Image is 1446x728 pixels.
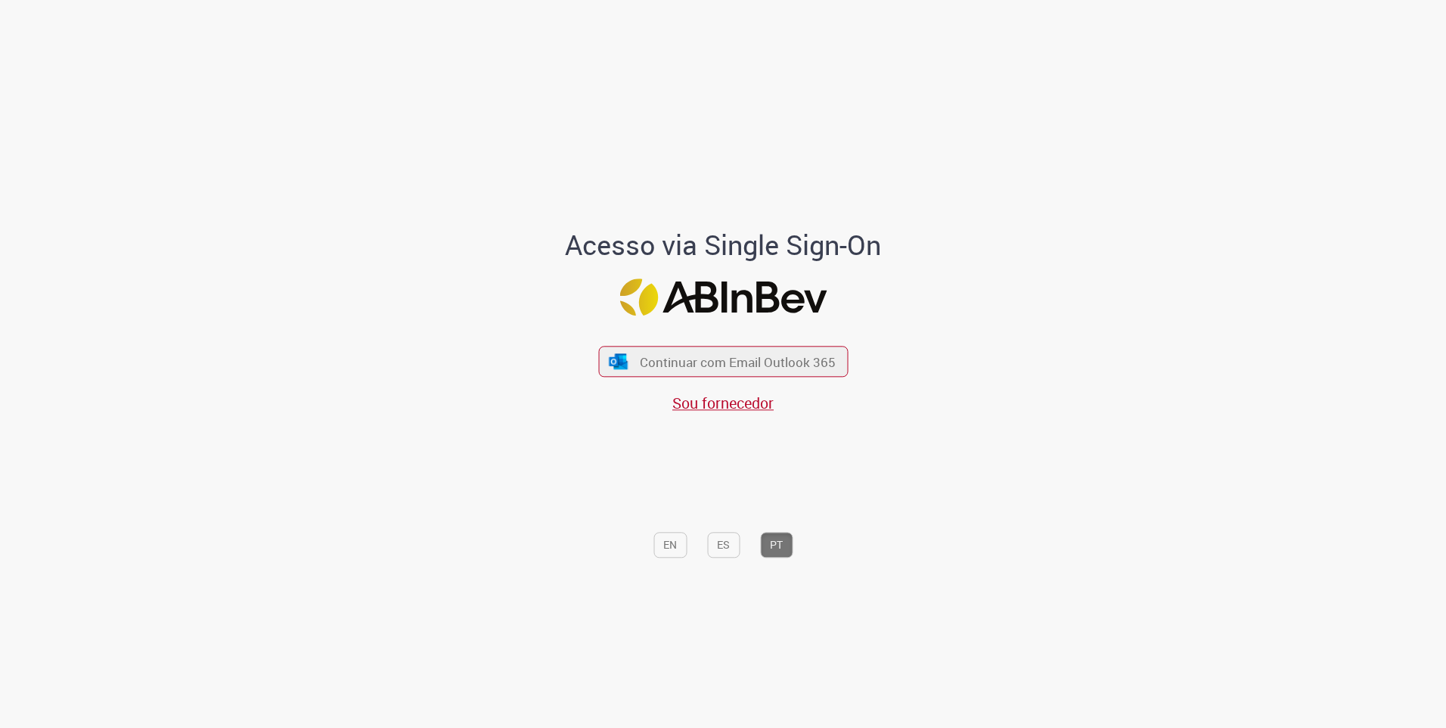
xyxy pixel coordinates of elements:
img: ícone Azure/Microsoft 360 [608,353,629,369]
button: ícone Azure/Microsoft 360 Continuar com Email Outlook 365 [598,346,848,377]
button: EN [653,532,687,558]
span: Continuar com Email Outlook 365 [640,353,836,371]
a: Sou fornecedor [672,394,774,414]
button: ES [707,532,740,558]
button: PT [760,532,793,558]
h1: Acesso via Single Sign-On [514,231,933,261]
img: Logo ABInBev [619,278,827,316]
